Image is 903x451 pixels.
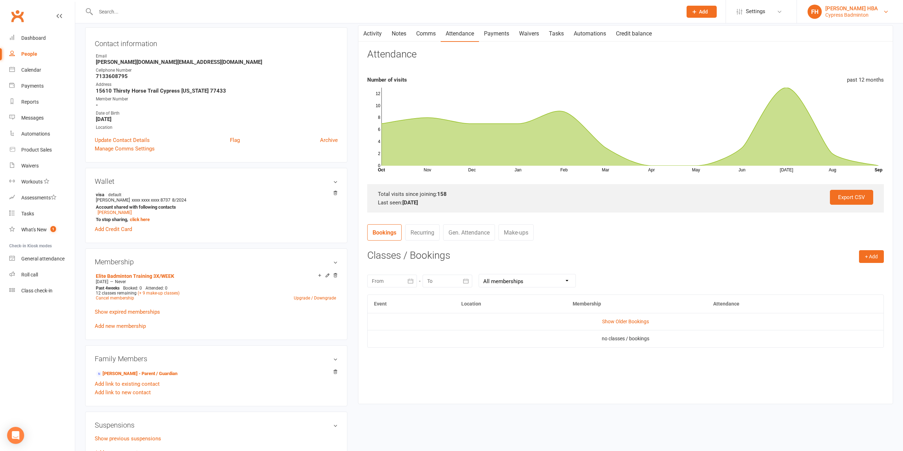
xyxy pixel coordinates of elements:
[96,291,137,296] span: 12 classes remaining
[138,291,180,296] a: (+ 9 make-up classes)
[569,26,611,42] a: Automations
[96,192,334,197] strong: visa
[96,286,108,291] span: Past 4
[21,272,38,277] div: Roll call
[21,35,46,41] div: Dashboard
[96,116,338,122] strong: [DATE]
[9,110,75,126] a: Messages
[95,435,161,442] a: Show previous suspensions
[9,94,75,110] a: Reports
[95,323,146,329] a: Add new membership
[847,76,884,84] div: past 12 months
[96,279,108,284] span: [DATE]
[479,26,514,42] a: Payments
[320,136,338,144] a: Archive
[21,99,39,105] div: Reports
[544,26,569,42] a: Tasks
[21,179,43,185] div: Workouts
[9,126,75,142] a: Automations
[96,296,134,301] a: Cancel membership
[96,88,338,94] strong: 15610 Thirsty Horse Trail Cypress [US_STATE] 77433
[9,251,75,267] a: General attendance kiosk mode
[9,142,75,158] a: Product Sales
[95,388,151,397] a: Add link to new contact
[94,7,677,17] input: Search...
[566,295,707,313] th: Membership
[96,124,338,131] div: Location
[96,102,338,108] strong: -
[437,191,447,197] strong: 158
[95,380,160,388] a: Add link to existing contact
[21,51,37,57] div: People
[368,330,883,347] td: no classes / bookings
[9,46,75,62] a: People
[96,370,177,378] a: [PERSON_NAME] - Parent / Guardian
[123,286,142,291] span: Booked: 0
[21,67,41,73] div: Calendar
[443,224,495,241] a: Gen. Attendance
[699,9,708,15] span: Add
[9,30,75,46] a: Dashboard
[96,73,338,79] strong: 7133608795
[368,295,455,313] th: Event
[294,296,336,301] a: Upgrade / Downgrade
[96,110,338,117] div: Date of Birth
[514,26,544,42] a: Waivers
[96,59,338,65] strong: [PERSON_NAME][DOMAIN_NAME][EMAIL_ADDRESS][DOMAIN_NAME]
[21,131,50,137] div: Automations
[21,195,56,200] div: Assessments
[378,190,873,198] div: Total visits since joining:
[95,309,160,315] a: Show expired memberships
[9,174,75,190] a: Workouts
[830,190,873,205] a: Export CSV
[230,136,240,144] a: Flag
[95,37,338,48] h3: Contact information
[367,49,417,60] h3: Attendance
[358,26,387,42] a: Activity
[402,199,418,206] strong: [DATE]
[96,96,338,103] div: Member Number
[367,250,884,261] h3: Classes / Bookings
[378,198,873,207] div: Last seen:
[96,204,334,210] strong: Account shared with following contacts
[130,217,150,222] a: click here
[95,136,150,144] a: Update Contact Details
[96,67,338,74] div: Cellphone Number
[411,26,441,42] a: Comms
[50,226,56,232] span: 1
[9,78,75,94] a: Payments
[499,224,534,241] a: Make-ups
[859,250,884,263] button: + Add
[825,5,878,12] div: [PERSON_NAME] HBA
[21,256,65,262] div: General attendance
[7,427,24,444] div: Open Intercom Messenger
[387,26,411,42] a: Notes
[9,7,26,25] a: Clubworx
[95,177,338,185] h3: Wallet
[95,258,338,266] h3: Membership
[21,163,39,169] div: Waivers
[405,224,440,241] a: Recurring
[687,6,717,18] button: Add
[602,319,649,324] a: Show Older Bookings
[9,206,75,222] a: Tasks
[96,217,334,222] strong: To stop sharing,
[96,53,338,60] div: Email
[95,355,338,363] h3: Family Members
[9,222,75,238] a: What's New1
[172,197,186,203] span: 8/2024
[21,227,47,232] div: What's New
[9,158,75,174] a: Waivers
[9,283,75,299] a: Class kiosk mode
[808,5,822,19] div: FH
[825,12,878,18] div: Cypress Badminton
[367,77,407,83] strong: Number of visits
[21,147,52,153] div: Product Sales
[95,144,155,153] a: Manage Comms Settings
[132,197,170,203] span: xxxx xxxx xxxx 8737
[21,115,44,121] div: Messages
[145,286,167,291] span: Attended: 0
[98,210,132,215] a: [PERSON_NAME]
[441,26,479,42] a: Attendance
[9,190,75,206] a: Assessments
